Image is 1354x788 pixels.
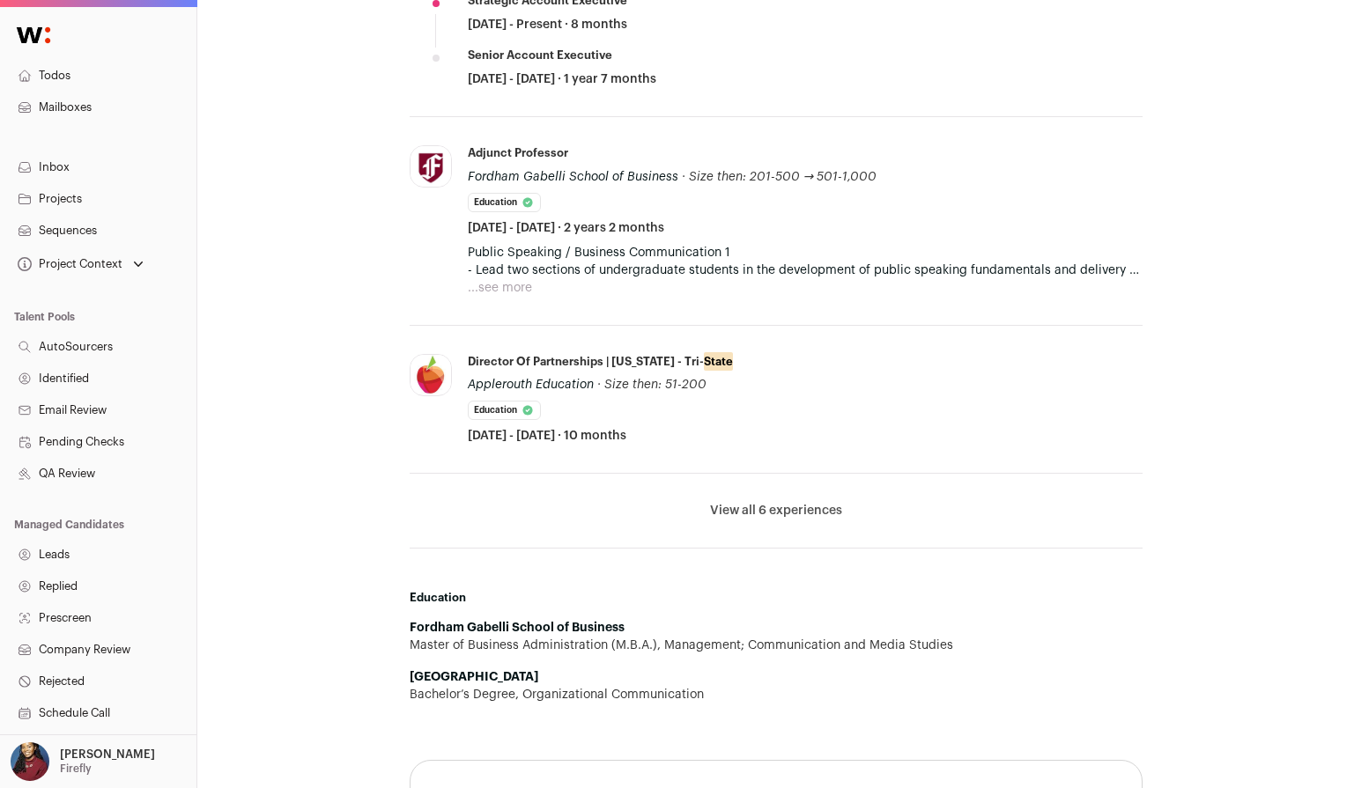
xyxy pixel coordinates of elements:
img: 1fe2bccb43bb92e322fda4f4cad2a2136ffc8576a1e44084a80f2dd92de83048.jpg [411,355,451,394]
button: View all 6 experiences [710,502,842,519]
strong: Fordham Gabelli School of Business [410,622,625,634]
span: [DATE] - [DATE] · 1 year 7 months [468,70,656,88]
div: Senior Account Executive [468,48,612,63]
div: Bachelor’s Degree, Organizational Communication [410,686,1143,703]
div: Director of Partnerships | [US_STATE] - Tri- [468,354,733,370]
img: Wellfound [7,18,60,53]
div: Project Context [14,257,122,271]
span: · Size then: 51-200 [597,379,707,391]
h2: Education [410,591,1143,605]
img: 10010497-medium_jpg [11,742,49,781]
p: Public Speaking / Business Communication 1 - Lead two sections of undergraduate students in the d... [468,244,1143,279]
img: a4598274f27319ca184a58f6109a4ea3c581c3d0840e9dca8279fa17cbcbc30c.jpg [411,146,451,187]
div: Master of Business Administration (M.B.A.), Management; Communication and Media Studies [410,637,1143,654]
mark: State [704,352,733,371]
span: · Size then: 201-500 → 501-1,000 [682,171,877,183]
li: Education [468,401,541,420]
p: Firefly [60,762,92,776]
button: Open dropdown [7,742,159,781]
span: Applerouth Education [468,379,594,391]
span: [DATE] - Present · 8 months [468,16,627,33]
p: [PERSON_NAME] [60,747,155,762]
div: Adjunct Professor [468,145,568,161]
span: [DATE] - [DATE] · 10 months [468,427,626,445]
button: ...see more [468,279,532,297]
span: Fordham Gabelli School of Business [468,171,678,183]
span: [DATE] - [DATE] · 2 years 2 months [468,219,664,237]
button: Open dropdown [14,252,147,276]
li: Education [468,193,541,212]
strong: [GEOGRAPHIC_DATA] [410,671,538,683]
